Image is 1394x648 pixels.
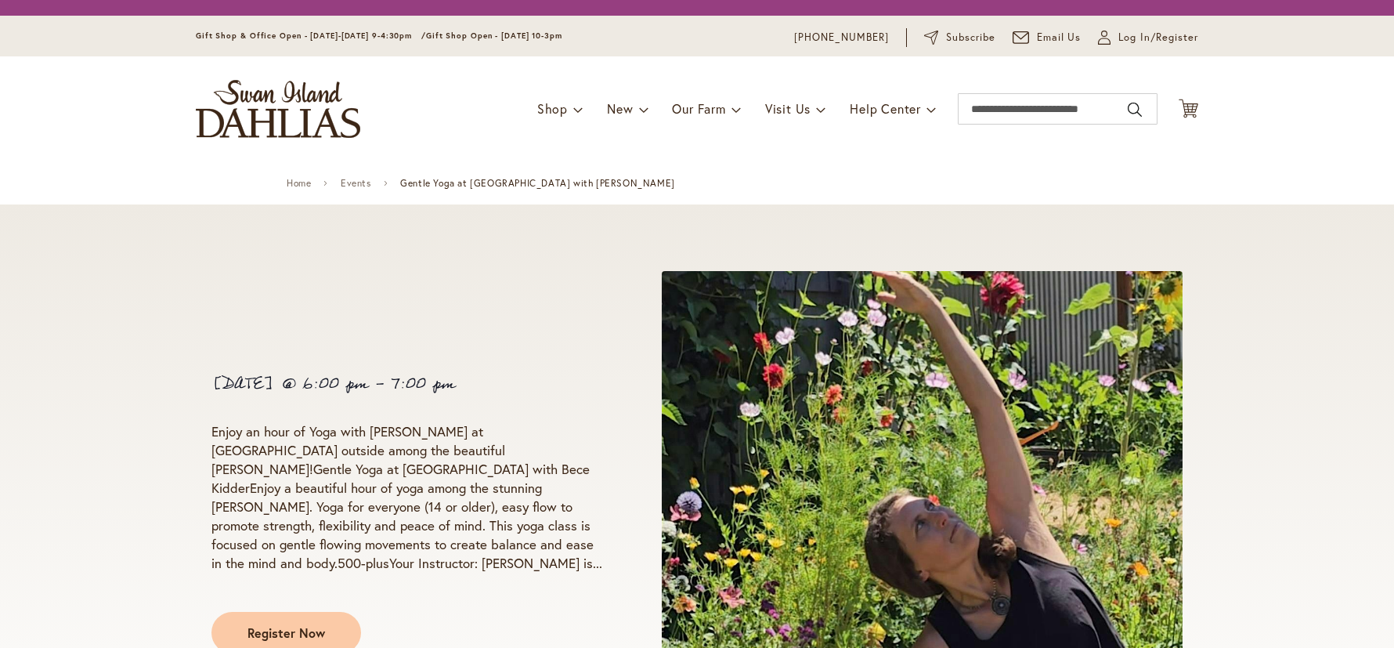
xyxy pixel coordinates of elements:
[1118,30,1198,45] span: Log In/Register
[1098,30,1198,45] a: Log In/Register
[341,178,371,189] a: Events
[281,369,296,399] span: @
[375,369,384,399] span: -
[247,624,325,642] span: Register Now
[303,369,368,399] span: 6:00 pm
[1037,30,1082,45] span: Email Us
[391,369,455,399] span: 7:00 pm
[607,100,633,117] span: New
[924,30,995,45] a: Subscribe
[946,30,995,45] span: Subscribe
[537,100,568,117] span: Shop
[400,178,675,189] span: Gentle Yoga at [GEOGRAPHIC_DATA] with [PERSON_NAME]
[765,100,811,117] span: Visit Us
[850,100,921,117] span: Help Center
[672,100,725,117] span: Our Farm
[211,369,274,399] span: [DATE]
[196,31,426,41] span: Gift Shop & Office Open - [DATE]-[DATE] 9-4:30pm /
[794,30,889,45] a: [PHONE_NUMBER]
[211,422,604,573] p: Enjoy an hour of Yoga with [PERSON_NAME] at [GEOGRAPHIC_DATA] outside among the beautiful [PERSON...
[196,80,360,138] a: store logo
[1013,30,1082,45] a: Email Us
[287,178,311,189] a: Home
[1128,97,1142,122] button: Search
[426,31,562,41] span: Gift Shop Open - [DATE] 10-3pm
